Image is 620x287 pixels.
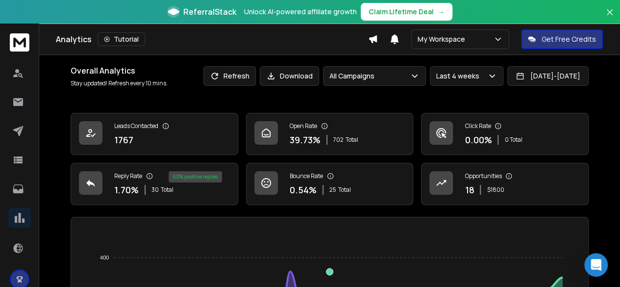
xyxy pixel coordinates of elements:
[71,163,238,205] a: Reply Rate1.70%30Total60% positive replies
[290,122,317,130] p: Open Rate
[183,6,236,18] span: ReferralStack
[246,113,414,155] a: Open Rate39.73%702Total
[260,66,319,86] button: Download
[338,186,351,194] span: Total
[438,7,445,17] span: →
[161,186,174,194] span: Total
[521,29,603,49] button: Get Free Credits
[436,71,483,81] p: Last 4 weeks
[290,133,321,147] p: 39.73 %
[71,65,168,77] h1: Overall Analytics
[280,71,313,81] p: Download
[465,172,501,180] p: Opportunities
[421,113,589,155] a: Click Rate0.00%0 Total
[584,253,608,277] div: Open Intercom Messenger
[290,183,317,197] p: 0.54 %
[203,66,256,86] button: Refresh
[114,122,158,130] p: Leads Contacted
[246,163,414,205] a: Bounce Rate0.54%25Total
[71,113,238,155] a: Leads Contacted1767
[100,255,109,261] tspan: 400
[223,71,249,81] p: Refresh
[151,186,159,194] span: 30
[507,66,589,86] button: [DATE]-[DATE]
[114,183,139,197] p: 1.70 %
[504,136,522,144] p: 0 Total
[346,136,358,144] span: Total
[114,172,142,180] p: Reply Rate
[421,163,589,205] a: Opportunities18$1800
[71,79,168,87] p: Stay updated! Refresh every 10 mins.
[542,34,596,44] p: Get Free Credits
[169,171,222,183] div: 60 % positive replies
[114,133,133,147] p: 1767
[465,133,492,147] p: 0.00 %
[244,7,357,17] p: Unlock AI-powered affiliate growth
[333,136,344,144] span: 702
[487,186,504,194] p: $ 1800
[98,32,145,46] button: Tutorial
[465,183,474,197] p: 18
[56,32,368,46] div: Analytics
[329,186,336,194] span: 25
[603,6,616,29] button: Close banner
[418,34,469,44] p: My Workspace
[329,71,378,81] p: All Campaigns
[465,122,491,130] p: Click Rate
[290,172,323,180] p: Bounce Rate
[361,3,452,21] button: Claim Lifetime Deal→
